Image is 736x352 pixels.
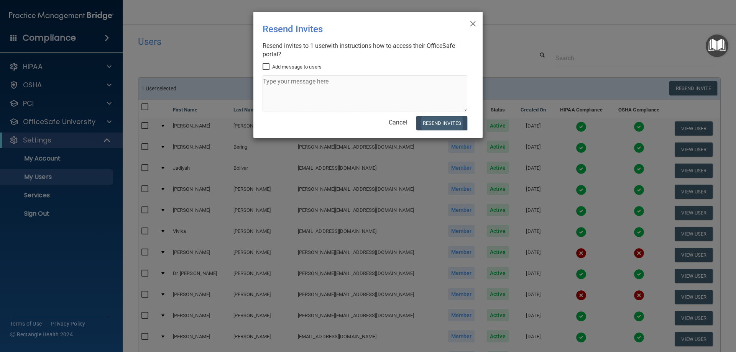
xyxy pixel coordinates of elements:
[603,298,727,328] iframe: Drift Widget Chat Controller
[263,18,442,40] div: Resend Invites
[389,119,407,126] a: Cancel
[470,15,476,30] span: ×
[263,64,271,70] input: Add message to users
[263,62,322,72] label: Add message to users
[263,42,467,59] div: Resend invites to 1 user with instructions how to access their OfficeSafe portal?
[416,116,467,130] button: Resend Invites
[706,34,728,57] button: Open Resource Center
